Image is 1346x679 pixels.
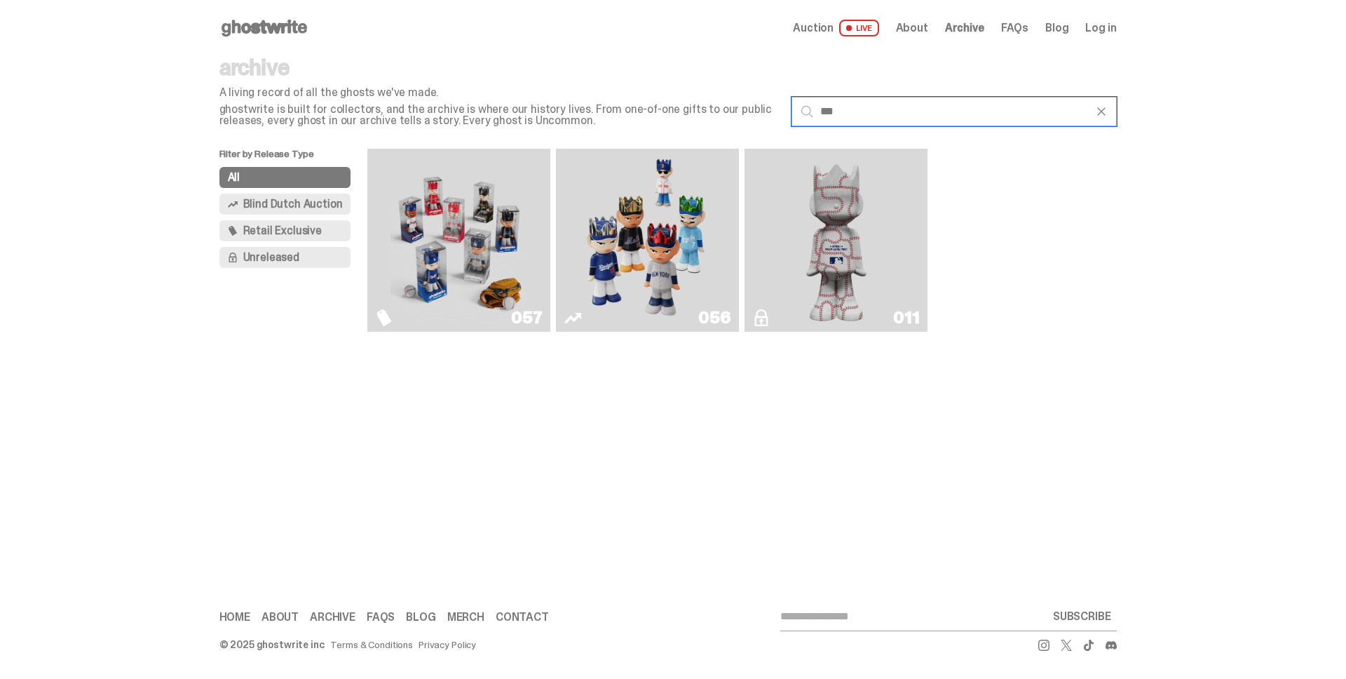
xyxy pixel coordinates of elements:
button: Retail Exclusive [219,220,351,241]
div: 056 [698,309,730,326]
p: A living record of all the ghosts we've made. [219,87,780,98]
p: archive [219,56,780,79]
a: Privacy Policy [419,640,476,650]
span: Blind Dutch Auction [243,199,343,210]
a: Merch [447,612,484,623]
button: Blind Dutch Auction [219,194,351,215]
a: Archive [945,22,984,34]
div: © 2025 ghostwrite inc [219,640,325,650]
a: Baseball [753,154,919,326]
span: Auction [793,22,834,34]
button: Unreleased [219,247,351,268]
button: SUBSCRIBE [1047,603,1117,631]
a: Contact [496,612,549,623]
a: Terms & Conditions [330,640,413,650]
div: 011 [893,309,919,326]
button: All [219,167,351,188]
div: 057 [511,309,542,326]
a: FAQs [367,612,395,623]
a: Log in [1085,22,1116,34]
a: Blog [406,612,435,623]
span: Retail Exclusive [243,225,322,236]
img: Baseball [800,154,873,326]
a: Game Face (2025) [376,154,542,326]
a: Archive [310,612,355,623]
a: FAQs [1001,22,1028,34]
span: LIVE [839,20,879,36]
a: About [261,612,299,623]
a: Auction LIVE [793,20,878,36]
a: About [896,22,928,34]
p: Filter by Release Type [219,149,368,167]
a: Home [219,612,250,623]
a: Game Face (2025) [564,154,730,326]
p: ghostwrite is built for collectors, and the archive is where our history lives. From one-of-one g... [219,104,780,126]
img: Game Face (2025) [390,154,528,326]
span: All [228,172,240,183]
span: Unreleased [243,252,299,263]
img: Game Face (2025) [579,154,716,326]
a: Blog [1045,22,1068,34]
